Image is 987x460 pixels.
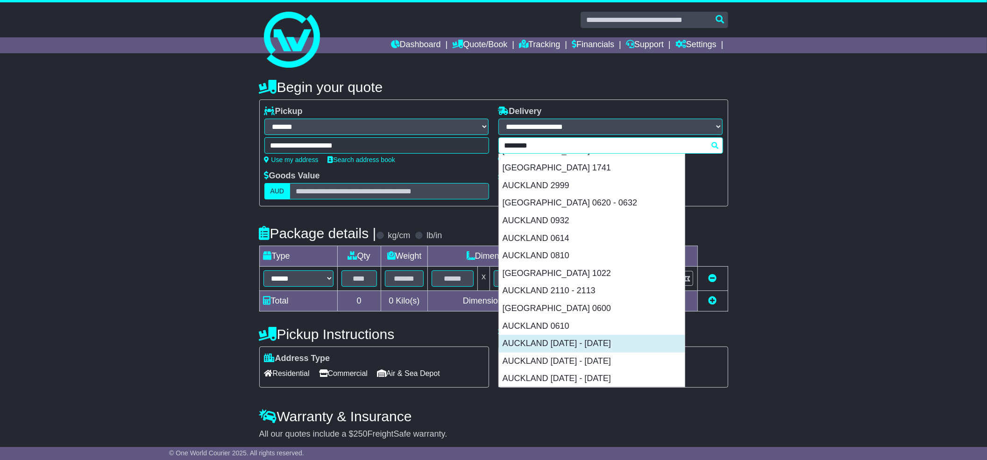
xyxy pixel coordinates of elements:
[259,291,337,311] td: Total
[428,291,602,311] td: Dimensions in Centimetre(s)
[354,429,368,439] span: 250
[259,226,376,241] h4: Package details |
[428,246,602,267] td: Dimensions (L x W x H)
[499,247,685,265] div: AUCKLAND 0810
[169,449,304,457] span: © One World Courier 2025. All rights reserved.
[259,326,489,342] h4: Pickup Instructions
[499,318,685,335] div: AUCKLAND 0610
[259,246,337,267] td: Type
[259,409,728,424] h4: Warranty & Insurance
[264,171,320,181] label: Goods Value
[391,37,441,53] a: Dashboard
[709,274,717,283] a: Remove this item
[377,366,440,381] span: Air & Sea Depot
[572,37,614,53] a: Financials
[626,37,664,53] a: Support
[499,282,685,300] div: AUCKLAND 2110 - 2113
[499,300,685,318] div: [GEOGRAPHIC_DATA] 0600
[499,159,685,177] div: [GEOGRAPHIC_DATA] 1741
[499,230,685,248] div: AUCKLAND 0614
[499,370,685,388] div: AUCKLAND [DATE] - [DATE]
[264,366,310,381] span: Residential
[499,212,685,230] div: AUCKLAND 0932
[264,156,319,163] a: Use my address
[499,335,685,353] div: AUCKLAND [DATE] - [DATE]
[264,183,291,199] label: AUD
[388,231,410,241] label: kg/cm
[452,37,507,53] a: Quote/Book
[381,246,428,267] td: Weight
[381,291,428,311] td: Kilo(s)
[319,366,368,381] span: Commercial
[498,106,542,117] label: Delivery
[519,37,560,53] a: Tracking
[498,137,723,154] typeahead: Please provide city
[337,291,381,311] td: 0
[264,106,303,117] label: Pickup
[499,265,685,283] div: [GEOGRAPHIC_DATA] 1022
[499,177,685,195] div: AUCKLAND 2999
[709,296,717,305] a: Add new item
[264,354,330,364] label: Address Type
[499,353,685,370] div: AUCKLAND [DATE] - [DATE]
[328,156,395,163] a: Search address book
[337,246,381,267] td: Qty
[478,267,490,291] td: x
[259,79,728,95] h4: Begin your quote
[426,231,442,241] label: lb/in
[259,429,728,439] div: All our quotes include a $ FreightSafe warranty.
[389,296,393,305] span: 0
[499,194,685,212] div: [GEOGRAPHIC_DATA] 0620 - 0632
[675,37,717,53] a: Settings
